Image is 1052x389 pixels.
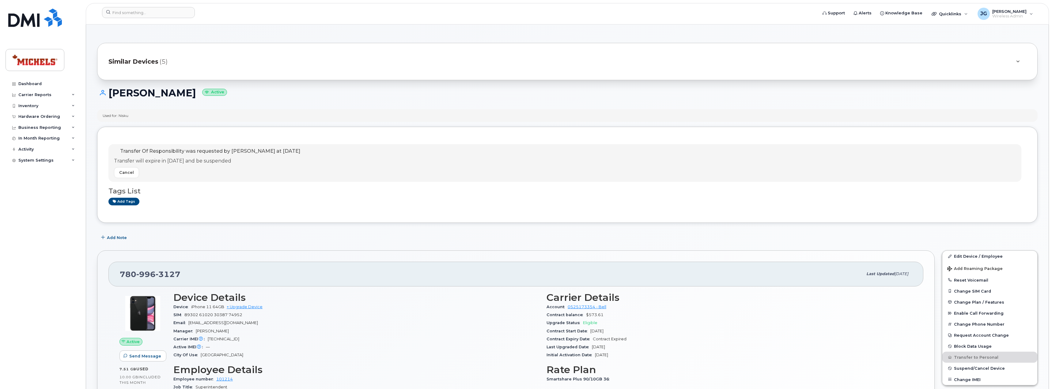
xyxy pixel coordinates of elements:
span: [DATE] [592,345,605,349]
p: Transfer will expire in [DATE] and be suspended [114,158,300,165]
h3: Employee Details [173,364,539,375]
button: Add Roaming Package [942,262,1037,275]
span: Last updated [866,271,895,276]
span: Email [173,320,188,325]
span: [GEOGRAPHIC_DATA] [201,353,243,357]
span: included this month [119,375,161,385]
span: [TECHNICAL_ID] [208,337,239,341]
a: 101214 [216,377,233,381]
button: Send Message [119,350,166,361]
span: Transfer Of Responsibility was requested by [PERSON_NAME] at [DATE] [120,148,300,154]
a: 0525173354 - Bell [568,305,606,309]
button: Change Phone Number [942,319,1037,330]
span: Active [127,339,140,345]
div: Used for: Nisku [103,113,128,118]
span: Contract balance [547,312,586,317]
button: Enable Call Forwarding [942,308,1037,319]
span: [DATE] [590,329,604,333]
h1: [PERSON_NAME] [97,88,1038,98]
span: [DATE] [595,353,608,357]
h3: Carrier Details [547,292,912,303]
span: Contract Expiry Date [547,337,593,341]
span: SIM [173,312,184,317]
span: Eligible [583,320,597,325]
span: 996 [136,270,156,279]
span: Manager [173,329,196,333]
button: Cancel [114,167,139,178]
span: [DATE] [895,271,908,276]
span: used [136,367,149,371]
span: Contract Expired [593,337,626,341]
span: Account [547,305,568,309]
span: Add Note [107,235,127,241]
span: Cancel [119,170,134,175]
button: Change Plan / Features [942,297,1037,308]
button: Change SIM Card [942,286,1037,297]
span: Suspend/Cancel Device [954,366,1005,371]
button: Change IMEI [942,374,1037,385]
span: Smartshare Plus 90/10GB 36 [547,377,612,381]
span: [EMAIL_ADDRESS][DOMAIN_NAME] [188,320,258,325]
span: 7.51 GB [119,367,136,371]
a: Add tags [108,198,139,205]
span: City Of Use [173,353,201,357]
span: 10.00 GB [119,375,138,379]
span: Enable Call Forwarding [954,311,1004,316]
h3: Device Details [173,292,539,303]
span: Contract Start Date [547,329,590,333]
button: Block Data Usage [942,341,1037,352]
span: [PERSON_NAME] [196,329,229,333]
span: (5) [160,57,168,66]
h3: Rate Plan [547,364,912,375]
span: $573.61 [586,312,604,317]
span: Last Upgraded Date [547,345,592,349]
span: 89302 61020 30387 74952 [184,312,242,317]
span: Carrier IMEI [173,337,208,341]
span: Change Plan / Features [954,300,1004,304]
span: — [206,345,210,349]
span: Add Roaming Package [947,266,1003,272]
button: Reset Voicemail [942,275,1037,286]
a: Edit Device / Employee [942,251,1037,262]
span: Initial Activation Date [547,353,595,357]
span: 3127 [156,270,180,279]
span: Employee number [173,377,216,381]
h3: Tags List [108,187,1026,195]
span: Similar Devices [108,57,158,66]
span: Device [173,305,191,309]
button: Request Account Change [942,330,1037,341]
a: + Upgrade Device [227,305,263,309]
span: Active IMEI [173,345,206,349]
button: Add Note [97,232,132,243]
button: Transfer to Personal [942,352,1037,363]
span: 780 [120,270,180,279]
span: Upgrade Status [547,320,583,325]
span: iPhone 11 64GB [191,305,224,309]
small: Active [202,89,227,96]
span: Send Message [129,353,161,359]
img: iPhone_11.jpg [124,295,161,332]
button: Suspend/Cancel Device [942,363,1037,374]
